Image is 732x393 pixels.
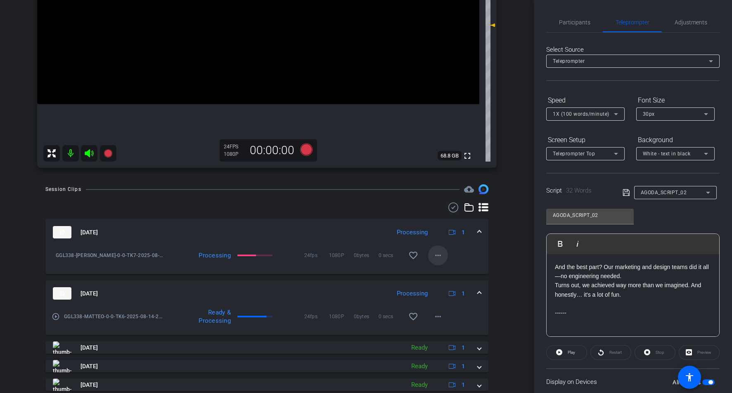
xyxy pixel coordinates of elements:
mat-expansion-panel-header: thumb-nail[DATE]Processing1 [45,219,488,245]
div: 24 [224,143,244,150]
span: 1 [462,228,465,237]
div: Ready [407,362,432,371]
mat-icon: 0 dB [486,20,495,30]
span: 0 secs [379,251,403,260]
span: Teleprompter [616,19,649,25]
span: GGL338-[PERSON_NAME]-0-0-TK7-2025-08-14-21-20-38-383-0 [56,251,163,260]
span: 1 [462,381,465,389]
span: [DATE] [81,381,98,389]
span: 1080P [329,251,354,260]
label: All Devices [673,378,702,386]
img: thumb-nail [53,226,71,238]
button: Bold (⌘B) [552,236,568,252]
span: White - text in black [643,151,691,157]
span: 0bytes [354,251,379,260]
span: 0bytes [354,312,379,321]
span: FPS [230,144,238,150]
div: Ready & Processing [193,308,235,325]
span: 30px [643,111,655,117]
div: Processing [393,289,432,298]
span: Teleprompter Top [553,151,595,157]
span: AGODA_SCRIPT_02 [641,190,687,195]
mat-expansion-panel-header: thumb-nail[DATE]Ready1 [45,341,488,354]
mat-icon: more_horiz [433,250,443,260]
span: Adjustments [675,19,707,25]
p: ------ [555,308,711,317]
button: Italic (⌘I) [570,236,585,252]
span: 24fps [304,251,329,260]
div: Processing [393,228,432,237]
span: [DATE] [81,362,98,371]
mat-expansion-panel-header: thumb-nail[DATE]Ready1 [45,379,488,391]
div: Speed [546,93,625,107]
mat-icon: fullscreen [462,151,472,161]
img: Session clips [479,184,488,194]
span: Destinations for your clips [464,184,474,194]
span: Participants [559,19,590,25]
div: Session Clips [45,185,81,193]
span: 24fps [304,312,329,321]
mat-icon: accessibility [685,372,694,382]
span: Play [568,350,575,355]
p: Turns out, we achieved way more than we imagined. And honestly… it's a lot of fun. [555,281,711,299]
span: 1 [462,362,465,371]
img: thumb-nail [53,360,71,372]
img: thumb-nail [53,379,71,391]
mat-expansion-panel-header: thumb-nail[DATE]Processing1 [45,280,488,307]
span: 32 Words [566,187,592,194]
span: GGL338-MATTEO-0-0-TK6-2025-08-14-21-18-20-649-0 [64,312,163,321]
mat-icon: cloud_upload [464,184,474,194]
button: Play [546,345,587,360]
div: 1080P [224,151,244,157]
span: 1 [462,289,465,298]
mat-icon: play_circle_outline [52,312,60,321]
div: thumb-nail[DATE]Processing1 [45,245,488,274]
div: Background [636,133,715,147]
mat-expansion-panel-header: thumb-nail[DATE]Ready1 [45,360,488,372]
div: Ready [407,380,432,390]
span: [DATE] [81,343,98,352]
div: 00:00:00 [244,143,300,157]
mat-icon: more_horiz [433,312,443,322]
div: Font Size [636,93,715,107]
mat-icon: favorite_border [408,312,418,322]
div: Processing [193,251,235,260]
img: thumb-nail [53,287,71,300]
span: Teleprompter [553,58,585,64]
mat-icon: favorite_border [408,250,418,260]
div: Ready [407,343,432,353]
input: Title [553,210,627,220]
div: thumb-nail[DATE]Processing1 [45,307,488,335]
div: Select Source [546,45,720,55]
div: Script [546,186,611,195]
span: 68.8 GB [438,151,462,161]
span: 0 secs [379,312,403,321]
p: And the best part? Our marketing and design teams did it all—no engineering needed. [555,262,711,281]
span: 1 [462,343,465,352]
span: 1X (100 words/minute) [553,111,609,117]
img: thumb-nail [53,341,71,354]
span: [DATE] [81,228,98,237]
div: Screen Setup [546,133,625,147]
span: 1080P [329,312,354,321]
span: [DATE] [81,289,98,298]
